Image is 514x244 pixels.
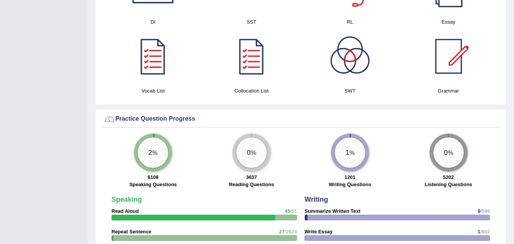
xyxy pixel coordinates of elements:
[111,196,142,203] strong: Speaking
[305,229,333,234] strong: Write Essay
[329,181,371,188] label: Writing Questions
[481,229,490,234] span: /602
[246,174,257,180] strong: 3637
[104,113,498,125] div: Practice Question Progress
[305,87,396,95] h4: SWT
[206,18,297,26] h4: SST
[305,208,361,214] strong: Summarize Written Text
[206,87,297,95] h4: Collocation List
[305,196,328,203] strong: Writing
[279,229,284,234] span: 27
[403,87,494,95] h4: Grammar
[108,18,199,26] h4: DI
[481,208,490,214] span: /599
[229,181,274,188] label: Reading Questions
[247,148,251,156] big: 0
[108,87,199,95] h4: Vocab List
[290,208,297,214] span: /51
[138,137,168,168] div: %
[443,174,454,180] strong: 5202
[335,137,365,168] div: %
[305,18,396,26] h4: RL
[236,137,267,168] div: %
[345,148,349,156] big: 1
[477,208,480,214] span: 9
[477,229,480,234] span: 1
[111,229,151,234] strong: Repeat Sentence
[344,174,355,180] strong: 1201
[111,208,139,214] strong: Read Aloud
[148,148,153,156] big: 2
[148,174,159,180] strong: 6108
[425,181,472,188] label: Listening Questions
[433,137,464,168] div: %
[129,181,177,188] label: Speaking Questions
[444,148,448,156] big: 0
[285,229,297,234] span: /2624
[403,18,494,26] h4: Essay
[285,208,290,214] span: 45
